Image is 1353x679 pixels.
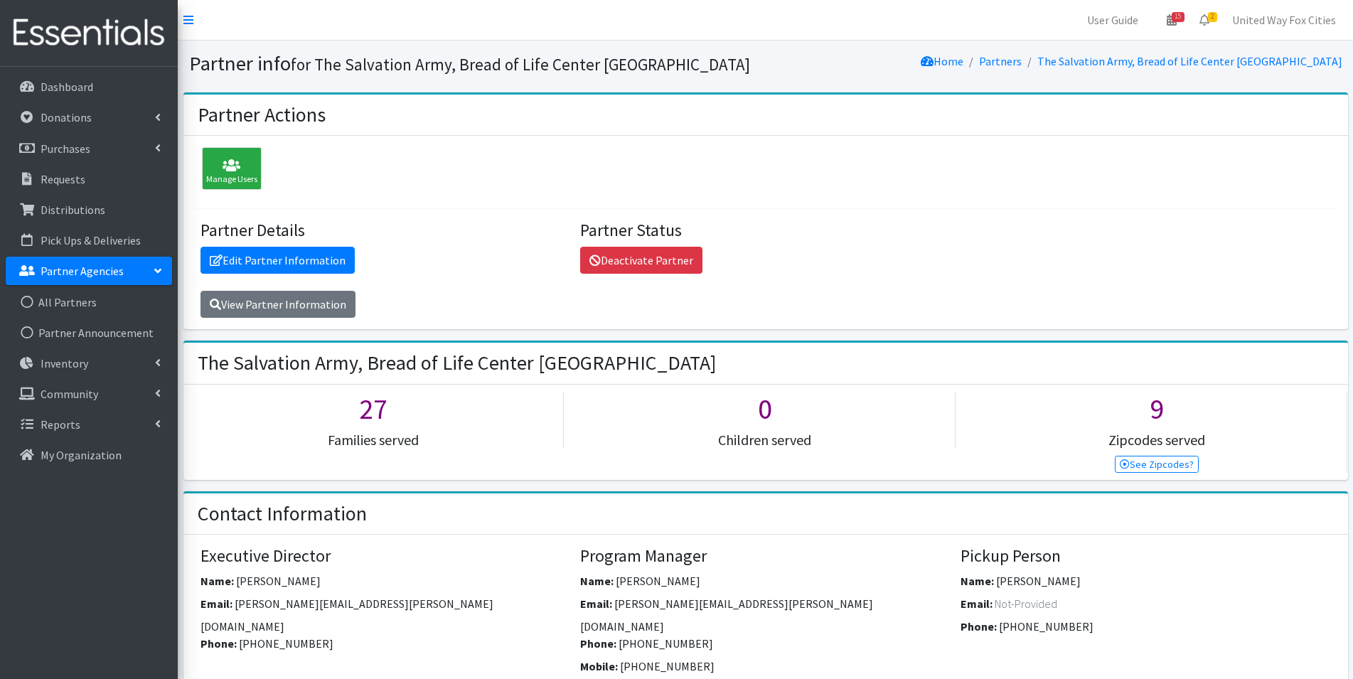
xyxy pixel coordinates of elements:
a: Edit Partner Information [200,247,355,274]
p: Partner Agencies [41,264,124,278]
span: [PHONE_NUMBER] [999,619,1093,633]
a: 15 [1155,6,1188,34]
h2: Partner Actions [198,103,326,127]
h4: Executive Director [200,546,570,567]
span: [PERSON_NAME] [236,574,321,588]
img: HumanEssentials [6,9,172,57]
a: Partner Announcement [6,319,172,347]
h1: 9 [966,392,1347,426]
small: for The Salvation Army, Bread of Life Center [GEOGRAPHIC_DATA] [291,54,750,75]
h5: Children served [574,432,955,449]
h2: The Salvation Army, Bread of Life Center [GEOGRAPHIC_DATA] [198,351,716,375]
h1: 27 [183,392,564,426]
a: Inventory [6,349,172,378]
label: Phone: [580,635,616,652]
a: Reports [6,410,172,439]
span: [PHONE_NUMBER] [620,659,715,673]
h5: Families served [183,432,564,449]
h4: Pickup Person [961,546,1330,567]
p: Requests [41,172,85,186]
p: Donations [41,110,92,124]
span: Not-Provided [995,597,1057,611]
div: Manage Users [202,147,262,190]
h4: Partner Status [580,220,950,241]
h1: Partner info [189,51,761,76]
a: Dashboard [6,73,172,101]
a: Donations [6,103,172,132]
a: See Zipcodes? [1115,456,1199,473]
span: [PERSON_NAME][EMAIL_ADDRESS][PERSON_NAME][DOMAIN_NAME] [580,597,873,633]
label: Email: [200,595,232,612]
a: Manage Users [195,164,262,178]
label: Phone: [961,618,997,635]
label: Mobile: [580,658,618,675]
p: Distributions [41,203,105,217]
span: [PERSON_NAME][EMAIL_ADDRESS][PERSON_NAME][DOMAIN_NAME] [200,597,493,633]
a: Purchases [6,134,172,163]
h1: 0 [574,392,955,426]
a: Partner Agencies [6,257,172,285]
label: Email: [580,595,612,612]
label: Name: [200,572,234,589]
a: View Partner Information [200,291,355,318]
span: [PHONE_NUMBER] [619,636,713,651]
label: Name: [580,572,614,589]
p: Dashboard [41,80,93,94]
span: [PERSON_NAME] [996,574,1081,588]
p: Community [41,387,98,401]
a: User Guide [1076,6,1150,34]
span: 2 [1208,12,1217,22]
p: Purchases [41,141,90,156]
a: Requests [6,165,172,193]
label: Phone: [200,635,237,652]
a: Distributions [6,196,172,224]
a: Home [921,54,963,68]
a: Community [6,380,172,408]
label: Email: [961,595,993,612]
label: Name: [961,572,994,589]
a: My Organization [6,441,172,469]
a: Deactivate Partner [580,247,702,274]
a: Pick Ups & Deliveries [6,226,172,255]
a: The Salvation Army, Bread of Life Center [GEOGRAPHIC_DATA] [1037,54,1342,68]
a: 2 [1188,6,1221,34]
span: [PHONE_NUMBER] [239,636,333,651]
h2: Contact Information [198,502,367,526]
h4: Partner Details [200,220,570,241]
p: Inventory [41,356,88,370]
a: Partners [979,54,1022,68]
h5: Zipcodes served [966,432,1347,449]
p: My Organization [41,448,122,462]
span: 15 [1172,12,1184,22]
p: Pick Ups & Deliveries [41,233,141,247]
span: [PERSON_NAME] [616,574,700,588]
h4: Program Manager [580,546,950,567]
p: Reports [41,417,80,432]
a: United Way Fox Cities [1221,6,1347,34]
a: All Partners [6,288,172,316]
